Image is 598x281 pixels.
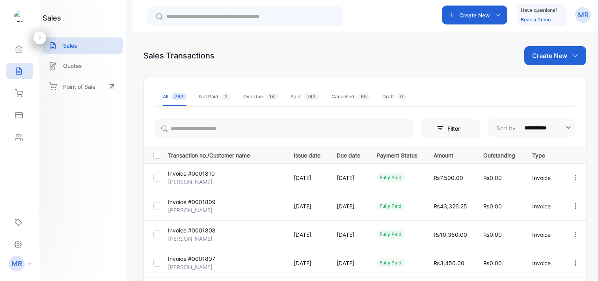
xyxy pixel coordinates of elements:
p: Sales [63,41,77,50]
p: [DATE] [337,202,360,210]
div: fully paid [376,259,405,267]
span: 14 [266,93,278,100]
p: Invoice [532,230,555,239]
p: [DATE] [294,259,320,267]
a: Book a Demo [521,17,551,22]
p: [DATE] [294,202,320,210]
p: MR [578,10,589,20]
button: Filter [421,119,480,138]
p: Issue date [294,150,320,159]
p: Invoice #0001809 [168,198,216,206]
button: MR [575,6,591,24]
span: ₨0.00 [483,231,502,238]
div: Overdue [243,93,278,100]
button: Sort by [488,118,575,137]
p: Quotes [63,62,82,70]
span: ₨0.00 [483,174,502,181]
img: logo [14,10,26,22]
span: ₨7,500.00 [434,174,463,181]
div: fully paid [376,173,405,182]
p: Create New [459,11,490,19]
p: Sort by [497,124,516,132]
span: ₨0.00 [483,203,502,210]
p: [PERSON_NAME] [168,178,212,186]
a: Quotes [43,58,123,74]
p: Due date [337,150,360,159]
span: 2 [222,93,231,100]
p: [DATE] [337,230,360,239]
p: Filter [447,124,465,133]
p: [PERSON_NAME] [168,206,212,214]
h1: sales [43,13,61,23]
p: [PERSON_NAME] [168,263,212,271]
iframe: LiveChat chat widget [565,248,598,281]
div: Cancelled [332,93,370,100]
span: 0 [397,93,406,100]
p: Create New [532,51,567,60]
span: 743 [304,93,319,100]
div: fully paid [376,230,405,239]
p: Payment Status [376,150,417,159]
p: Transaction no./Customer name [168,150,284,159]
span: ₨0.00 [483,260,502,266]
p: Invoice #0001810 [168,169,215,178]
p: Invoice [532,174,555,182]
p: Have questions? [521,6,557,14]
p: Point of Sale [63,82,95,91]
p: [PERSON_NAME] [168,234,212,243]
button: Create New [442,6,507,24]
p: [DATE] [337,259,360,267]
p: [DATE] [294,230,320,239]
div: Not Paid [199,93,231,100]
p: Invoice [532,202,555,210]
div: All [163,93,186,100]
span: 65 [358,93,370,100]
p: [DATE] [294,174,320,182]
div: Sales Transactions [143,50,214,62]
p: MR [11,259,22,269]
a: Point of Sale [43,78,123,95]
p: Type [532,150,555,159]
span: ₨10,350.00 [434,231,467,238]
span: 762 [171,93,186,100]
p: Invoice [532,259,555,267]
button: Create New [524,46,586,65]
p: Outstanding [483,150,516,159]
div: Paid [291,93,319,100]
p: [DATE] [337,174,360,182]
div: Draft [382,93,406,100]
p: Invoice #0001807 [168,255,215,263]
span: ₨43,326.25 [434,203,467,210]
p: Amount [434,150,467,159]
a: Sales [43,37,123,54]
div: fully paid [376,202,405,210]
p: Invoice #0001808 [168,226,216,234]
span: ₨3,450.00 [434,260,464,266]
